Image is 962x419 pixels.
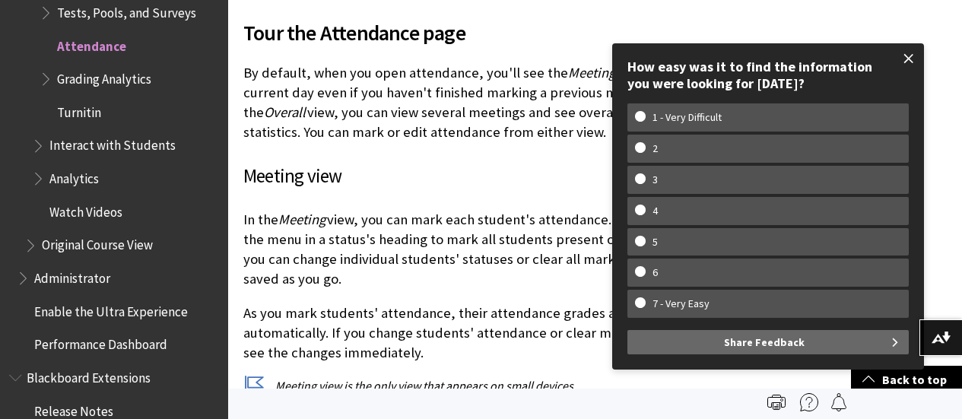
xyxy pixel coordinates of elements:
p: As you mark students' attendance, their attendance grades are posted automatically. If you change... [243,303,722,363]
p: In the view, you can mark each student's attendance. You can also use the menu in a status's head... [243,210,722,290]
img: Follow this page [830,393,848,411]
w-span: 3 [635,173,675,186]
span: Original Course View [42,233,153,253]
span: Meeting [568,64,615,81]
p: Meeting view is the only view that appears on small devices. [243,377,722,394]
span: Share Feedback [724,330,805,354]
w-span: 7 - Very Easy [635,297,727,310]
button: Share Feedback [627,330,909,354]
img: More help [800,393,818,411]
span: Interact with Students [49,133,176,154]
span: Analytics [49,166,99,186]
w-span: 5 [635,236,675,249]
a: Back to top [851,366,962,394]
w-span: 2 [635,142,675,155]
span: Release Notes [34,398,113,419]
p: By default, when you open attendance, you'll see the view for the current day even if you haven't... [243,63,722,143]
span: Enable the Ultra Experience [34,299,188,319]
w-span: 1 - Very Difficult [635,111,739,124]
w-span: 4 [635,205,675,217]
span: Performance Dashboard [34,332,167,353]
div: How easy was it to find the information you were looking for [DATE]? [627,59,909,91]
span: Tour the Attendance page [243,17,722,49]
h3: Meeting view [243,162,722,191]
span: Meeting [278,211,325,228]
span: Turnitin [57,100,101,120]
span: Overall [264,103,306,121]
span: Administrator [34,265,110,286]
span: Watch Videos [49,199,122,220]
img: Print [767,393,786,411]
span: Grading Analytics [57,66,151,87]
w-span: 6 [635,266,675,279]
span: Blackboard Extensions [27,365,151,386]
span: Attendance [57,33,126,54]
